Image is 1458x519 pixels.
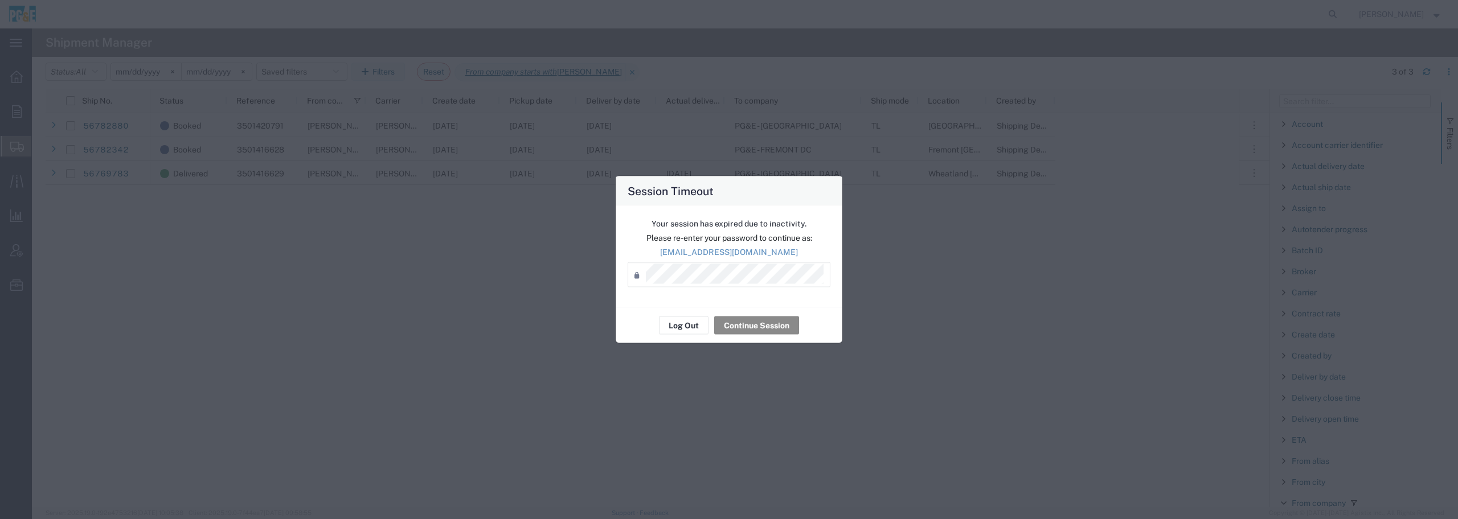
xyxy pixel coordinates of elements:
[628,183,714,199] h4: Session Timeout
[628,232,830,244] p: Please re-enter your password to continue as:
[714,316,799,335] button: Continue Session
[628,218,830,230] p: Your session has expired due to inactivity.
[659,316,708,335] button: Log Out
[628,246,830,258] p: [EMAIL_ADDRESS][DOMAIN_NAME]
